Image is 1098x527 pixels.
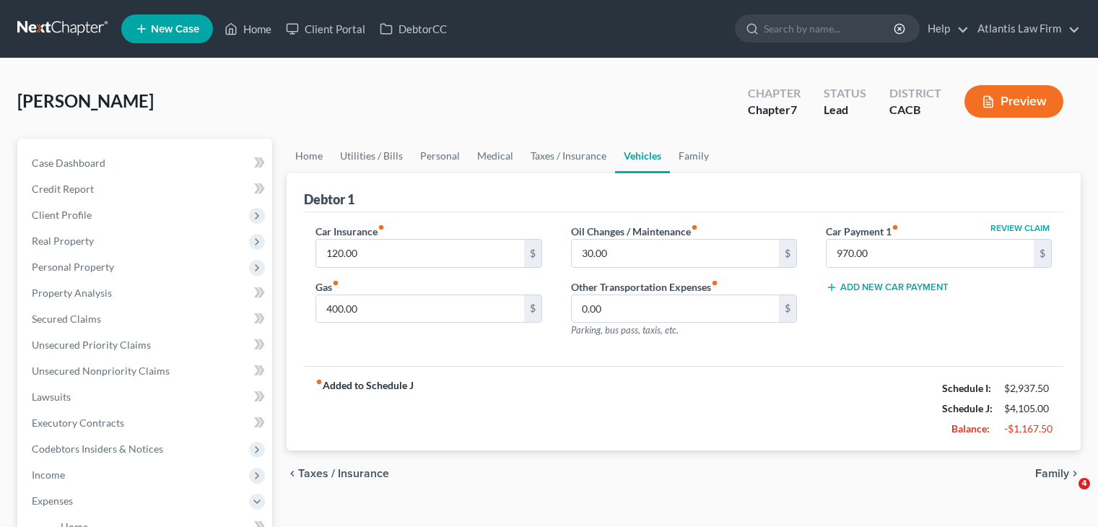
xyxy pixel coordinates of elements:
span: Executory Contracts [32,417,124,429]
a: Client Portal [279,16,372,42]
div: Chapter [748,85,801,102]
a: Family [670,139,718,173]
span: Family [1035,468,1069,479]
span: Client Profile [32,209,92,221]
div: $ [524,295,541,323]
i: fiber_manual_record [691,224,698,231]
input: -- [572,240,779,267]
button: Family chevron_right [1035,468,1081,479]
strong: Balance: [951,422,990,435]
a: Unsecured Priority Claims [20,332,272,358]
a: Home [217,16,279,42]
input: -- [827,240,1034,267]
a: Executory Contracts [20,410,272,436]
a: DebtorCC [372,16,454,42]
div: Status [824,85,866,102]
div: $ [524,240,541,267]
strong: Schedule I: [942,382,991,394]
div: CACB [889,102,941,118]
div: $2,937.50 [1004,381,1052,396]
div: Lead [824,102,866,118]
span: Parking, bus pass, taxis, etc. [571,324,679,336]
a: Vehicles [615,139,670,173]
input: -- [316,240,523,267]
a: Lawsuits [20,384,272,410]
div: $ [1034,240,1051,267]
span: Income [32,469,65,481]
button: Preview [964,85,1063,118]
span: New Case [151,24,199,35]
a: Property Analysis [20,280,272,306]
a: Personal [411,139,469,173]
button: Add New Car Payment [826,282,949,293]
a: Medical [469,139,522,173]
i: fiber_manual_record [378,224,385,231]
i: fiber_manual_record [892,224,899,231]
label: Other Transportation Expenses [571,279,718,295]
span: Expenses [32,495,73,507]
a: Credit Report [20,176,272,202]
span: 4 [1079,478,1090,489]
span: [PERSON_NAME] [17,90,154,111]
a: Utilities / Bills [331,139,411,173]
span: Secured Claims [32,313,101,325]
a: Secured Claims [20,306,272,332]
span: Real Property [32,235,94,247]
label: Car Payment 1 [826,224,899,239]
label: Car Insurance [315,224,385,239]
span: Credit Report [32,183,94,195]
a: Atlantis Law Firm [970,16,1080,42]
i: chevron_left [287,468,298,479]
span: Codebtors Insiders & Notices [32,443,163,455]
span: Case Dashboard [32,157,105,169]
div: Debtor 1 [304,191,354,208]
span: Unsecured Nonpriority Claims [32,365,170,377]
i: fiber_manual_record [711,279,718,287]
strong: Added to Schedule J [315,378,414,439]
button: Review Claim [988,224,1052,232]
input: -- [572,295,779,323]
strong: Schedule J: [942,402,993,414]
a: Help [920,16,969,42]
input: Search by name... [764,15,896,42]
div: District [889,85,941,102]
iframe: Intercom live chat [1049,478,1084,513]
a: Home [287,139,331,173]
label: Oil Changes / Maintenance [571,224,698,239]
span: Personal Property [32,261,114,273]
span: Lawsuits [32,391,71,403]
span: Taxes / Insurance [298,468,389,479]
div: $ [779,240,796,267]
div: -$1,167.50 [1004,422,1052,436]
i: fiber_manual_record [332,279,339,287]
button: chevron_left Taxes / Insurance [287,468,389,479]
a: Unsecured Nonpriority Claims [20,358,272,384]
div: Chapter [748,102,801,118]
a: Case Dashboard [20,150,272,176]
span: 7 [790,103,797,116]
input: -- [316,295,523,323]
i: chevron_right [1069,468,1081,479]
a: Taxes / Insurance [522,139,615,173]
label: Gas [315,279,339,295]
span: Property Analysis [32,287,112,299]
div: $ [779,295,796,323]
i: fiber_manual_record [315,378,323,386]
span: Unsecured Priority Claims [32,339,151,351]
div: $4,105.00 [1004,401,1052,416]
